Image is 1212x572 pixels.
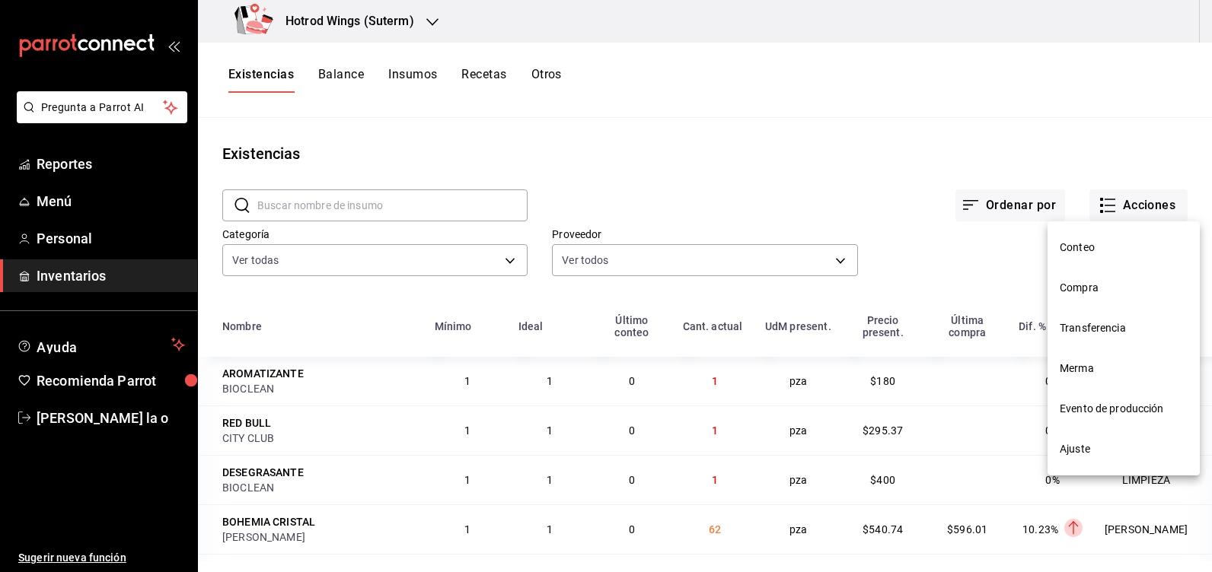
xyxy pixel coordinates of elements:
span: Compra [1060,280,1188,296]
span: Ajuste [1060,441,1188,457]
span: Conteo [1060,240,1188,256]
span: Merma [1060,361,1188,377]
span: Transferencia [1060,320,1188,336]
span: Evento de producción [1060,401,1188,417]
